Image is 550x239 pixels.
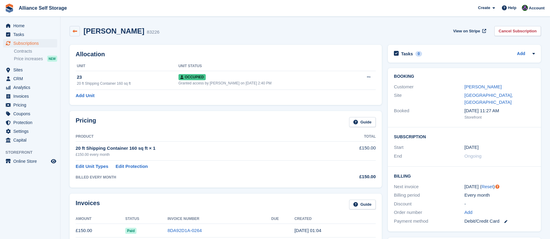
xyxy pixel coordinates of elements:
[76,92,94,99] a: Add Unit
[349,117,376,127] a: Guide
[522,5,528,11] img: Romilly Norton
[394,173,535,179] h2: Billing
[76,214,125,224] th: Amount
[14,55,57,62] a: Price increases NEW
[394,74,535,79] h2: Booking
[83,27,144,35] h2: [PERSON_NAME]
[13,74,50,83] span: CRM
[13,21,50,30] span: Home
[13,157,50,165] span: Online Store
[5,149,60,156] span: Storefront
[415,51,422,57] div: 0
[394,92,464,106] div: Site
[3,110,57,118] a: menu
[401,51,413,57] h2: Tasks
[76,224,125,237] td: £150.00
[3,101,57,109] a: menu
[451,26,487,36] a: View on Stripe
[508,5,516,11] span: Help
[13,110,50,118] span: Coupons
[394,209,464,216] div: Order number
[325,141,376,160] td: £150.00
[3,30,57,39] a: menu
[494,26,541,36] a: Cancel Subscription
[16,3,69,13] a: Alliance Self Storage
[77,81,178,86] div: 20 ft Shipping Container 160 sq ft
[3,92,57,100] a: menu
[464,201,535,208] div: -
[125,228,136,234] span: Paid
[47,56,57,62] div: NEW
[394,218,464,225] div: Payment method
[294,214,376,224] th: Created
[529,5,545,11] span: Account
[294,228,321,233] time: 2025-07-28 00:04:24 UTC
[464,209,473,216] a: Add
[13,118,50,127] span: Protection
[481,184,493,189] a: Reset
[5,4,14,13] img: stora-icon-8386f47178a22dfd0bd8f6a31ec36ba5ce8667c1dd55bd0f319d3a0aa187defe.svg
[464,183,535,190] div: [DATE] ( )
[394,201,464,208] div: Discount
[394,144,464,151] div: Start
[76,200,100,210] h2: Invoices
[13,136,50,144] span: Capital
[3,21,57,30] a: menu
[394,192,464,199] div: Billing period
[178,74,206,80] span: Occupied
[325,132,376,142] th: Total
[13,92,50,100] span: Invoices
[3,66,57,74] a: menu
[168,214,271,224] th: Invoice Number
[478,5,490,11] span: Create
[394,107,464,120] div: Booked
[325,173,376,180] div: £150.00
[50,158,57,165] a: Preview store
[464,114,535,120] div: Storefront
[116,163,148,170] a: Edit Protection
[13,39,50,47] span: Subscriptions
[517,51,525,57] a: Add
[13,66,50,74] span: Sites
[394,133,535,139] h2: Subscription
[464,93,513,105] a: [GEOGRAPHIC_DATA], [GEOGRAPHIC_DATA]
[76,61,178,71] th: Unit
[178,61,352,71] th: Unit Status
[453,28,480,34] span: View on Stripe
[3,118,57,127] a: menu
[13,127,50,136] span: Settings
[3,39,57,47] a: menu
[3,127,57,136] a: menu
[13,101,50,109] span: Pricing
[13,83,50,92] span: Analytics
[464,84,502,89] a: [PERSON_NAME]
[147,29,159,36] div: 83226
[394,183,464,190] div: Next invoice
[14,48,57,54] a: Contracts
[3,136,57,144] a: menu
[394,153,464,160] div: End
[3,74,57,83] a: menu
[76,175,325,180] div: BILLED EVERY MONTH
[495,184,500,189] div: Tooltip anchor
[3,83,57,92] a: menu
[271,214,295,224] th: Due
[76,152,325,157] div: £150.00 every month
[464,107,535,114] div: [DATE] 11:27 AM
[464,144,479,151] time: 2025-04-28 00:00:00 UTC
[178,80,352,86] div: Granted access by [PERSON_NAME] on [DATE] 2:40 PM
[76,51,376,58] h2: Allocation
[3,157,57,165] a: menu
[125,214,168,224] th: Status
[77,74,178,81] div: 23
[76,117,96,127] h2: Pricing
[464,192,535,199] div: Every month
[76,132,325,142] th: Product
[349,200,376,210] a: Guide
[464,153,482,159] span: Ongoing
[76,163,108,170] a: Edit Unit Types
[394,83,464,90] div: Customer
[76,145,325,152] div: 20 ft Shipping Container 160 sq ft × 1
[464,218,535,225] div: Debit/Credit Card
[14,56,43,62] span: Price increases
